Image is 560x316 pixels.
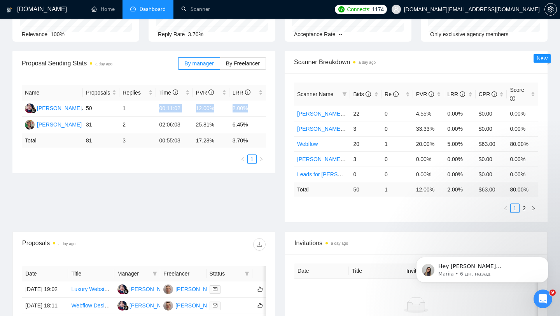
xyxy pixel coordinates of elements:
time: a day ago [58,242,75,246]
td: 22 [350,106,381,121]
span: 1174 [372,5,384,14]
img: IZ [163,301,173,311]
td: 5.00% [444,136,476,151]
td: 12.00% [193,100,229,117]
span: Bids [353,91,371,97]
th: Freelancer [160,266,206,281]
a: searchScanner [181,6,210,12]
span: 3.70% [188,31,203,37]
img: logo [7,4,12,16]
span: Re [385,91,399,97]
div: [PERSON_NAME] [37,104,82,112]
span: info-circle [510,96,515,101]
span: -- [339,31,342,37]
span: info-circle [492,91,497,97]
button: like [255,284,265,294]
p: Message from Mariia, sent 6 дн. назад [34,30,134,37]
span: info-circle [393,91,399,97]
div: [PERSON_NAME] [129,285,174,293]
li: Previous Page [238,154,247,164]
td: 80.00 % [507,182,538,197]
span: CPR [479,91,497,97]
div: [PERSON_NAME] [175,301,220,310]
button: like [255,301,265,310]
li: 1 [247,154,257,164]
td: [DATE] 19:02 [22,281,68,298]
td: 0 [381,121,413,136]
button: left [501,204,510,213]
button: right [529,204,538,213]
span: LRR [233,90,250,96]
td: 00:11:02 [156,100,192,117]
img: gigradar-bm.png [123,305,129,311]
span: info-circle [366,91,371,97]
td: 0.00% [413,167,444,182]
a: 1 [248,155,256,163]
span: info-circle [245,90,250,95]
th: Date [294,263,349,279]
span: filter [245,271,249,276]
th: Name [22,85,83,100]
th: Proposals [83,85,119,100]
td: Total [294,182,350,197]
th: Title [349,263,403,279]
a: RH[PERSON_NAME] [117,286,174,292]
td: Webflow Designer & Dev Needed to Build Blog Pages (Category + Article Templates) [68,298,114,314]
span: filter [243,268,251,279]
span: info-circle [460,91,465,97]
td: $0.00 [476,151,507,167]
iframe: Intercom live chat [534,290,552,308]
span: Status [210,269,241,278]
span: mail [213,287,217,291]
a: IZ[PERSON_NAME] [163,302,220,308]
button: download [253,238,266,251]
a: 1 [511,204,519,212]
span: filter [341,88,348,100]
td: 0 [381,167,413,182]
span: Reply Rate [158,31,185,37]
td: 0 [350,167,381,182]
span: By manager [184,60,213,67]
a: [PERSON_NAME] - UI/UX Real Estate [297,126,391,132]
button: left [238,154,247,164]
span: Replies [122,88,147,97]
td: 0.00% [444,167,476,182]
td: $ 63.00 [476,182,507,197]
td: 0.00% [444,106,476,121]
img: RH [117,284,127,294]
a: IZ[PERSON_NAME] [163,286,220,292]
a: Luxury Website Design & Development — Premium Brand Experience [71,286,241,292]
td: 0.00% [507,151,538,167]
th: Replies [119,85,156,100]
td: 33.33% [413,121,444,136]
span: user [394,7,399,12]
span: mail [213,303,217,308]
td: [DATE] 18:11 [22,298,68,314]
span: 9 [549,290,556,296]
span: right [531,206,536,211]
span: Manager [117,269,149,278]
span: Proposals [86,88,110,97]
td: 31 [83,117,119,133]
a: 2 [520,204,528,212]
span: Scanner Name [297,91,333,97]
span: PVR [416,91,434,97]
td: 6.45% [229,117,266,133]
div: [PERSON_NAME] [175,285,220,293]
td: Luxury Website Design & Development — Premium Brand Experience [68,281,114,298]
span: Acceptance Rate [294,31,336,37]
span: download [254,241,265,248]
span: left [240,157,245,162]
td: $0.00 [476,167,507,182]
span: info-circle [208,90,214,95]
button: right [257,154,266,164]
span: Connects: [347,5,370,14]
td: 2 [119,117,156,133]
time: a day ago [359,60,376,65]
a: Webflow [297,141,318,147]
td: 0.00% [507,167,538,182]
td: 4.55% [413,106,444,121]
time: a day ago [95,62,112,66]
td: 50 [83,100,119,117]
